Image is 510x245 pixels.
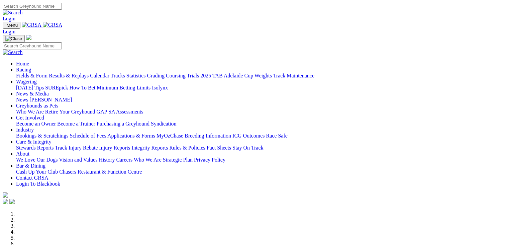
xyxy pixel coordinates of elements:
[16,157,507,163] div: About
[29,97,72,102] a: [PERSON_NAME]
[16,121,507,127] div: Get Involved
[97,109,143,114] a: GAP SA Assessments
[16,97,28,102] a: News
[43,22,63,28] img: GRSA
[99,157,115,163] a: History
[16,139,52,145] a: Care & Integrity
[200,73,253,78] a: 2025 TAB Adelaide Cup
[131,145,168,151] a: Integrity Reports
[16,151,29,157] a: About
[9,199,15,204] img: twitter.svg
[16,169,58,175] a: Cash Up Your Club
[207,145,231,151] a: Fact Sheets
[16,145,507,151] div: Care & Integrity
[26,35,31,40] img: logo-grsa-white.png
[16,163,45,169] a: Bar & Dining
[16,145,54,151] a: Stewards Reports
[3,42,62,49] input: Search
[134,157,162,163] a: Who We Are
[59,169,142,175] a: Chasers Restaurant & Function Centre
[16,127,34,133] a: Industry
[5,36,22,41] img: Close
[16,85,44,90] a: [DATE] Tips
[3,199,8,204] img: facebook.svg
[97,121,149,127] a: Purchasing a Greyhound
[232,133,265,139] a: ICG Outcomes
[16,175,48,181] a: Contact GRSA
[22,22,41,28] img: GRSA
[147,73,165,78] a: Grading
[152,85,168,90] a: Isolynx
[16,133,507,139] div: Industry
[16,121,56,127] a: Become an Owner
[254,73,272,78] a: Weights
[16,157,58,163] a: We Love Our Dogs
[194,157,225,163] a: Privacy Policy
[97,85,150,90] a: Minimum Betting Limits
[16,73,47,78] a: Fields & Form
[111,73,125,78] a: Tracks
[16,91,49,96] a: News & Media
[55,145,98,151] a: Track Injury Rebate
[3,35,25,42] button: Toggle navigation
[3,16,15,21] a: Login
[7,23,18,28] span: Menu
[16,85,507,91] div: Wagering
[3,3,62,10] input: Search
[126,73,146,78] a: Statistics
[157,133,183,139] a: MyOzChase
[3,10,23,16] img: Search
[59,157,97,163] a: Vision and Values
[70,85,96,90] a: How To Bet
[151,121,176,127] a: Syndication
[116,157,132,163] a: Careers
[57,121,95,127] a: Become a Trainer
[273,73,314,78] a: Track Maintenance
[45,85,68,90] a: SUREpick
[232,145,263,151] a: Stay On Track
[16,181,60,187] a: Login To Blackbook
[16,97,507,103] div: News & Media
[90,73,109,78] a: Calendar
[16,115,44,120] a: Get Involved
[16,169,507,175] div: Bar & Dining
[99,145,130,151] a: Injury Reports
[187,73,199,78] a: Trials
[107,133,155,139] a: Applications & Forms
[3,29,15,34] a: Login
[16,109,507,115] div: Greyhounds as Pets
[70,133,106,139] a: Schedule of Fees
[49,73,89,78] a: Results & Replays
[16,61,29,66] a: Home
[16,109,44,114] a: Who We Are
[16,133,68,139] a: Bookings & Scratchings
[16,73,507,79] div: Racing
[185,133,231,139] a: Breeding Information
[3,22,20,29] button: Toggle navigation
[3,49,23,55] img: Search
[266,133,287,139] a: Race Safe
[3,192,8,198] img: logo-grsa-white.png
[163,157,193,163] a: Strategic Plan
[16,67,31,72] a: Racing
[45,109,95,114] a: Retire Your Greyhound
[16,79,37,84] a: Wagering
[169,145,205,151] a: Rules & Policies
[166,73,186,78] a: Coursing
[16,103,58,108] a: Greyhounds as Pets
